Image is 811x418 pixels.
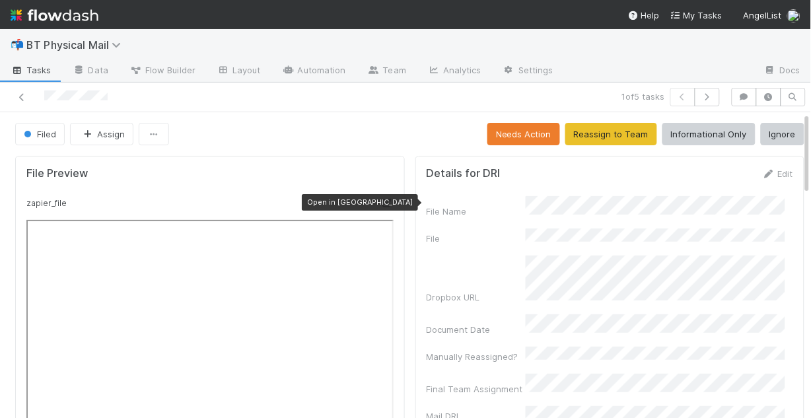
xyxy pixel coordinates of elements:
span: 📬 [11,39,24,50]
a: Settings [492,61,564,82]
img: logo-inverted-e16ddd16eac7371096b0.svg [11,4,98,26]
span: My Tasks [670,10,723,20]
span: Tasks [11,63,52,77]
a: Edit [762,168,793,179]
span: BT Physical Mail [26,38,127,52]
button: Reassign to Team [565,123,657,145]
span: AngelList [744,10,782,20]
div: Dropbox URL [427,291,526,304]
a: Analytics [417,61,492,82]
a: Flow Builder [119,61,206,82]
div: Document Date [427,323,526,336]
h5: Details for DRI [427,167,501,180]
span: Flow Builder [129,63,195,77]
button: Assign [70,123,133,145]
div: File [427,232,526,245]
div: Manually Reassigned? [427,350,526,363]
a: Docs [754,61,811,82]
a: Team [357,61,417,82]
button: Filed [15,123,65,145]
div: File Name [427,205,526,218]
button: Ignore [761,123,804,145]
button: Needs Action [487,123,560,145]
span: Filed [21,129,56,139]
h5: File Preview [26,167,88,180]
img: avatar_1c530150-f9f0-4fb8-9f5d-006d570d4582.png [787,9,800,22]
a: Layout [206,61,271,82]
a: Automation [271,61,357,82]
a: My Tasks [670,9,723,22]
div: Help [628,9,660,22]
small: zapier_file [26,198,67,208]
span: 1 of 5 tasks [622,90,665,103]
a: Data [62,61,119,82]
div: Final Team Assignment [427,382,526,396]
button: Informational Only [662,123,756,145]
